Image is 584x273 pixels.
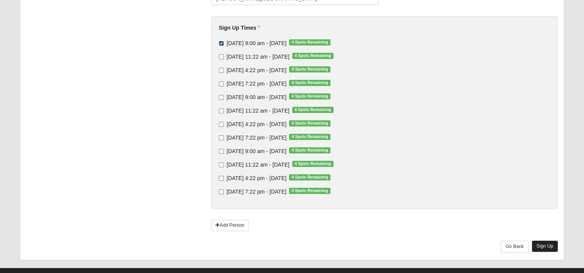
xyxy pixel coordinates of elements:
[227,67,286,73] span: [DATE] 4:22 pm - [DATE]
[227,121,286,127] span: [DATE] 4:22 pm - [DATE]
[289,134,330,140] span: 4 Spots Remaining
[292,53,333,59] span: 4 Spots Remaining
[227,135,286,141] span: [DATE] 7:22 pm - [DATE]
[289,80,330,86] span: 4 Spots Remaining
[219,41,224,46] input: [DATE] 9:00 am - [DATE]4 Spots Remaining
[289,188,330,194] span: 4 Spots Remaining
[227,40,286,46] span: [DATE] 9:00 am - [DATE]
[219,149,224,154] input: [DATE] 9:00 am - [DATE]4 Spots Remaining
[219,68,224,73] input: [DATE] 4:22 pm - [DATE]4 Spots Remaining
[501,241,529,253] a: Go Back
[219,24,260,32] label: Sign Up Times
[227,175,286,181] span: [DATE] 4:22 pm - [DATE]
[219,108,224,113] input: [DATE] 11:22 am - [DATE]4 Spots Remaining
[219,95,224,100] input: [DATE] 9:00 am - [DATE]4 Spots Remaining
[292,107,333,113] span: 4 Spots Remaining
[211,220,249,231] a: Add Person
[219,54,224,59] input: [DATE] 11:22 am - [DATE]4 Spots Remaining
[289,66,330,72] span: 4 Spots Remaining
[289,39,330,45] span: 4 Spots Remaining
[227,148,286,154] span: [DATE] 9:00 am - [DATE]
[219,176,224,181] input: [DATE] 4:22 pm - [DATE]4 Spots Remaining
[289,120,330,126] span: 4 Spots Remaining
[227,189,286,195] span: [DATE] 7:22 pm - [DATE]
[289,93,330,99] span: 4 Spots Remaining
[532,241,558,252] a: Sign Up
[227,54,289,60] span: [DATE] 11:22 am - [DATE]
[227,108,289,114] span: [DATE] 11:22 am - [DATE]
[219,81,224,86] input: [DATE] 7:22 pm - [DATE]4 Spots Remaining
[227,94,286,100] span: [DATE] 9:00 am - [DATE]
[289,147,330,153] span: 4 Spots Remaining
[292,161,333,167] span: 4 Spots Remaining
[219,189,224,194] input: [DATE] 7:22 pm - [DATE]4 Spots Remaining
[219,162,224,167] input: [DATE] 11:22 am - [DATE]4 Spots Remaining
[227,162,289,168] span: [DATE] 11:22 am - [DATE]
[219,122,224,127] input: [DATE] 4:22 pm - [DATE]4 Spots Remaining
[219,135,224,140] input: [DATE] 7:22 pm - [DATE]4 Spots Remaining
[289,174,330,180] span: 4 Spots Remaining
[227,81,286,87] span: [DATE] 7:22 pm - [DATE]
